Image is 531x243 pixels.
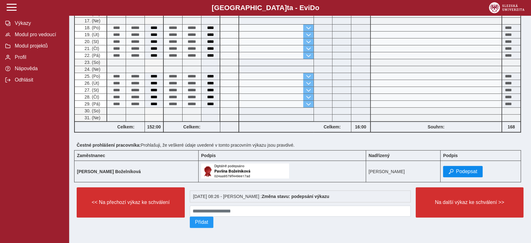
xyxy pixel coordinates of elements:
span: 23. (So) [83,60,100,65]
img: Digitálně podepsáno uživatelem [201,163,289,178]
span: 29. (Pá) [83,101,100,106]
b: Nadřízený [369,153,390,158]
span: o [315,4,320,12]
span: 18. (Po) [83,25,100,30]
b: Zaměstnanec [77,153,105,158]
b: [PERSON_NAME] Boželníková [77,169,141,174]
span: Modul pro vedoucí [13,32,64,37]
span: t [287,4,289,12]
span: 27. (St) [83,88,99,93]
span: 30. (So) [83,108,100,113]
span: 22. (Pá) [83,53,100,58]
span: Modul projektů [13,43,64,49]
b: Celkem: [164,124,220,129]
span: Podepsat [456,169,477,174]
b: [GEOGRAPHIC_DATA] a - Evi [19,4,512,12]
b: Podpis [443,153,458,158]
span: 17. (Ne) [83,18,101,23]
span: 31. (Ne) [83,115,101,120]
button: << Na přechozí výkaz ke schválení [77,187,185,218]
b: Souhrn: [428,124,445,129]
span: 26. (Út) [83,81,99,86]
span: Výkazy [13,20,64,26]
span: Přidat [195,219,208,225]
span: 20. (St) [83,39,99,44]
b: Celkem: [107,124,145,129]
span: 19. (Út) [83,32,99,37]
button: Na další výkaz ke schválení >> [416,187,524,218]
b: Celkem: [314,124,351,129]
b: Čestné prohlášení pracovníka: [77,143,141,148]
span: 21. (Čt) [83,46,99,51]
span: 25. (Po) [83,74,100,79]
span: 28. (Čt) [83,94,99,99]
span: << Na přechozí výkaz ke schválení [82,200,179,205]
img: logo_web_su.png [489,2,524,13]
b: 168 [502,124,520,129]
span: 24. (Ne) [83,67,101,72]
div: [DATE] 08:26 - [PERSON_NAME] : [190,190,411,202]
div: Prohlašuji, že veškeré údaje uvedené v tomto pracovním výkazu jsou pravdivé. [74,140,526,150]
b: 16:00 [351,124,370,129]
span: 16. (So) [83,11,100,16]
span: Profil [13,54,64,60]
span: D [310,4,315,12]
b: Podpis [201,153,216,158]
button: Přidat [190,217,214,228]
button: Podepsat [443,166,483,177]
span: Odhlásit [13,77,64,83]
b: Změna stavu: podepsání výkazu [262,194,329,199]
span: Na další výkaz ke schválení >> [421,200,518,205]
td: [PERSON_NAME] [366,161,440,182]
b: 152:00 [145,124,163,129]
span: Nápověda [13,66,64,71]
